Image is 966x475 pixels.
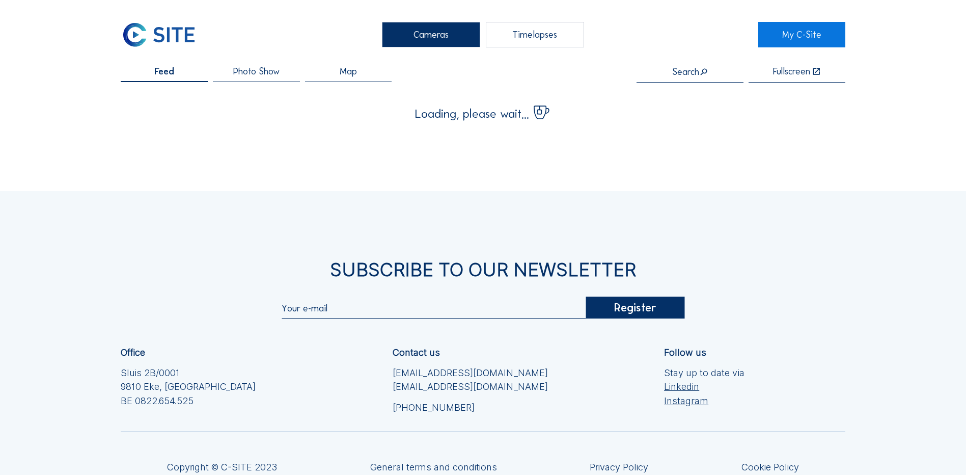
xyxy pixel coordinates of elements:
a: [EMAIL_ADDRESS][DOMAIN_NAME] [393,366,548,380]
a: Linkedin [664,380,744,393]
span: Loading, please wait... [415,108,529,120]
div: Sluis 2B/0001 9810 Eke, [GEOGRAPHIC_DATA] BE 0822.654.525 [121,366,256,408]
div: Subscribe to our newsletter [121,260,845,279]
a: [EMAIL_ADDRESS][DOMAIN_NAME] [393,380,548,393]
a: [PHONE_NUMBER] [393,401,548,414]
a: Cookie Policy [741,463,799,472]
div: Copyright © C-SITE 2023 [167,463,277,472]
div: Contact us [393,348,440,357]
a: My C-Site [758,22,845,47]
a: Privacy Policy [590,463,648,472]
a: General terms and conditions [370,463,497,472]
input: Your e-mail [282,303,586,314]
div: Stay up to date via [664,366,744,408]
img: C-SITE Logo [121,22,197,47]
span: Photo Show [233,67,280,76]
div: Fullscreen [773,67,810,76]
span: Feed [154,67,174,76]
div: Timelapses [486,22,584,47]
span: Map [340,67,357,76]
a: Instagram [664,394,744,408]
div: Register [586,297,684,319]
a: C-SITE Logo [121,22,208,47]
div: Follow us [664,348,706,357]
div: Office [121,348,145,357]
div: Cameras [382,22,480,47]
